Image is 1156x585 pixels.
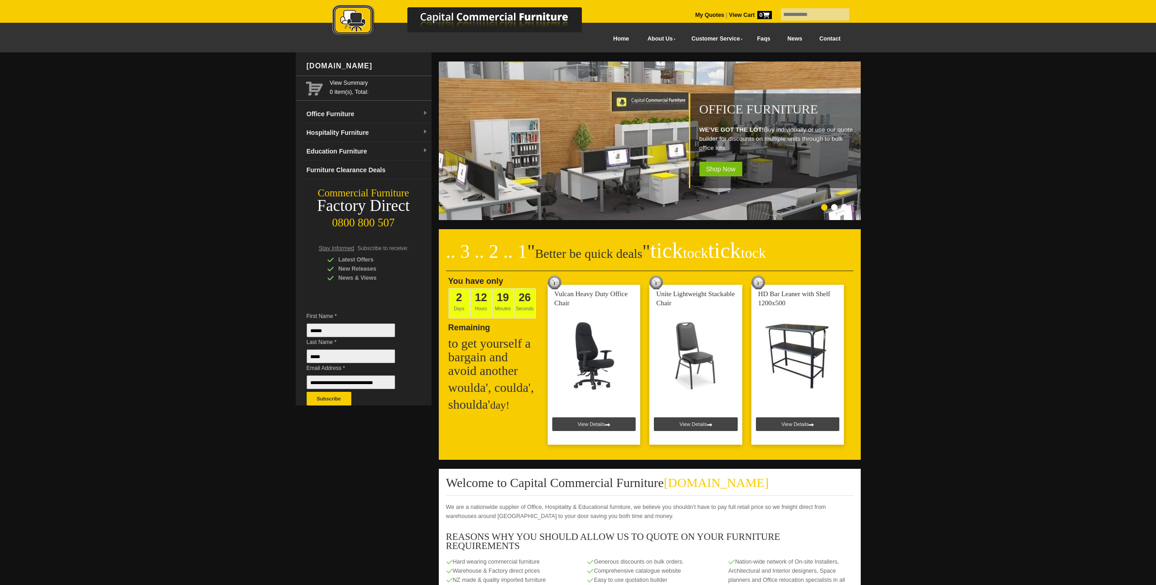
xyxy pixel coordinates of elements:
span: Last Name * [307,338,409,347]
li: Page dot 2 [831,204,837,210]
a: Hospitality Furnituredropdown [303,123,432,142]
a: Office Furniture WE'VE GOT THE LOT!Buy individually or use our quote builder for discounts on mul... [439,215,863,221]
img: tick tock deal clock [751,276,765,289]
img: dropdown [422,148,428,154]
li: Page dot 1 [821,204,827,210]
span: 19 [497,291,509,303]
div: Latest Offers [327,255,414,264]
a: Faqs [749,29,779,49]
span: Email Address * [307,364,409,373]
span: 0 [757,11,772,19]
img: dropdown [422,129,428,135]
span: " [642,241,766,262]
a: Education Furnituredropdown [303,142,432,161]
img: dropdown [422,111,428,116]
span: 0 item(s), Total: [330,78,428,95]
div: New Releases [327,264,414,273]
span: Subscribe to receive: [357,245,408,251]
input: First Name * [307,323,395,337]
span: Hours [470,288,492,318]
img: Office Furniture [439,62,863,220]
span: Seconds [514,288,536,318]
span: 12 [475,291,487,303]
h2: Welcome to Capital Commercial Furniture [446,476,853,496]
span: 2 [456,291,462,303]
a: Capital Commercial Furniture Logo [307,5,626,41]
h2: shoulda' [448,398,539,412]
span: First Name * [307,312,409,321]
span: Days [448,288,470,318]
a: Contact [811,29,849,49]
h3: REASONS WHY YOU SHOULD ALLOW US TO QUOTE ON YOUR FURNITURE REQUIREMENTS [446,532,853,550]
span: tick tick [650,238,766,262]
span: Shop Now [699,162,743,176]
input: Last Name * [307,349,395,363]
div: 0800 800 507 [296,212,432,229]
div: Commercial Furniture [296,187,432,200]
img: Capital Commercial Furniture Logo [307,5,626,38]
h1: Office Furniture [699,103,856,116]
a: News [779,29,811,49]
li: Page dot 3 [841,204,848,210]
h2: woulda', coulda', [448,381,539,395]
a: Office Furnituredropdown [303,105,432,123]
span: Stay Informed [319,245,355,251]
img: tick tock deal clock [649,276,663,289]
a: About Us [637,29,681,49]
span: Remaining [448,319,490,332]
span: 26 [519,291,531,303]
span: day! [490,399,510,411]
strong: WE'VE GOT THE LOT! [699,126,764,133]
a: My Quotes [695,12,724,18]
p: Buy individually or use our quote builder for discounts on multiple units through to bulk office ... [699,125,856,153]
button: Subscribe [307,392,351,405]
a: Furniture Clearance Deals [303,161,432,180]
input: Email Address * [307,375,395,389]
span: tock [741,245,766,261]
a: Customer Service [681,29,748,49]
p: We are a nationwide supplier of Office, Hospitality & Educational furniture, we believe you shoul... [446,503,853,521]
strong: View Cart [729,12,772,18]
h2: Better be quick deals [446,244,853,271]
img: tick tock deal clock [548,276,561,289]
span: Minutes [492,288,514,318]
div: Factory Direct [296,200,432,212]
a: View Summary [330,78,428,87]
span: tock [683,245,708,261]
h2: to get yourself a bargain and avoid another [448,337,539,378]
span: You have only [448,277,504,286]
span: [DOMAIN_NAME] [664,476,769,490]
div: [DOMAIN_NAME] [303,52,432,80]
div: News & Views [327,273,414,282]
a: View Cart0 [727,12,771,18]
span: .. 3 .. 2 .. 1 [446,241,528,262]
span: " [527,241,535,262]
